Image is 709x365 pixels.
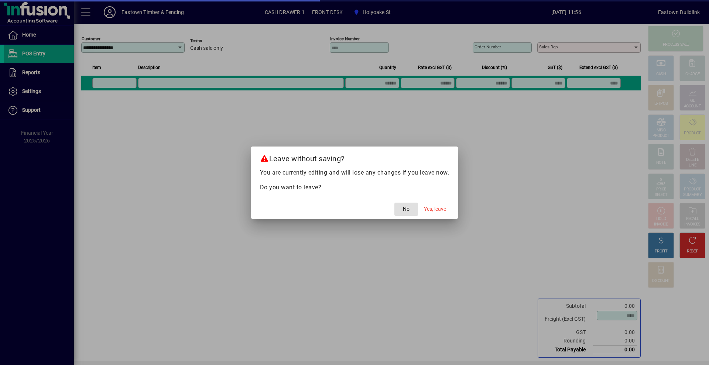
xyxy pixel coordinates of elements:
p: You are currently editing and will lose any changes if you leave now. [260,168,449,177]
button: No [394,203,418,216]
p: Do you want to leave? [260,183,449,192]
button: Yes, leave [421,203,449,216]
span: No [403,205,410,213]
span: Yes, leave [424,205,446,213]
h2: Leave without saving? [251,147,458,168]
